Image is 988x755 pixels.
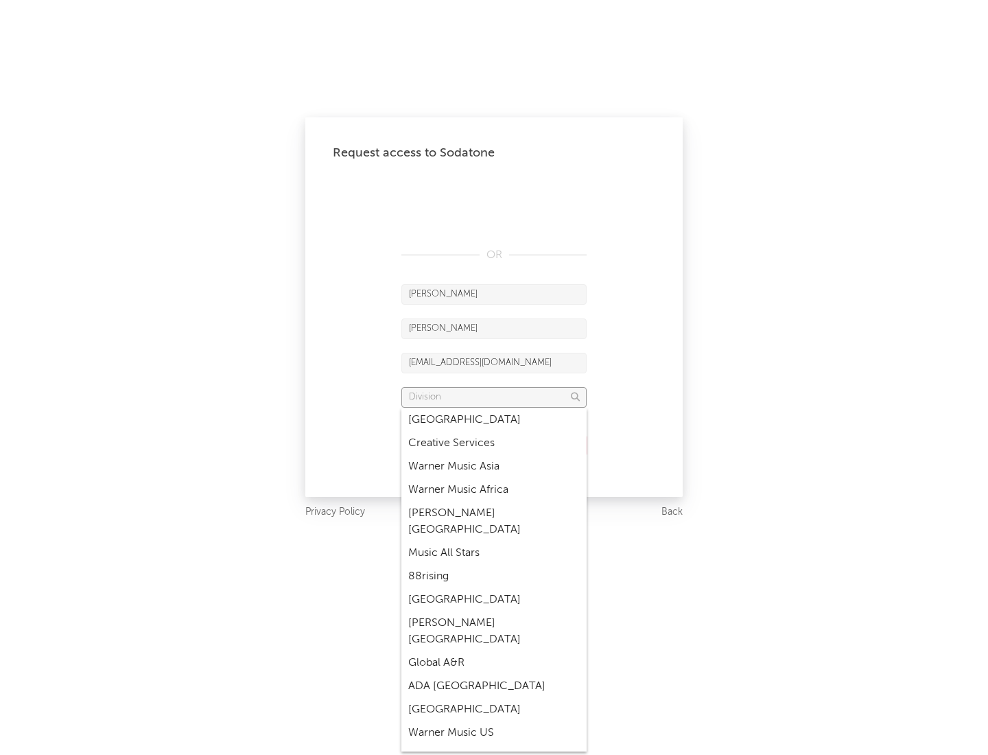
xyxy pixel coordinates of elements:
[401,318,587,339] input: Last Name
[401,455,587,478] div: Warner Music Asia
[401,651,587,675] div: Global A&R
[401,408,587,432] div: [GEOGRAPHIC_DATA]
[401,247,587,264] div: OR
[401,542,587,565] div: Music All Stars
[401,588,587,612] div: [GEOGRAPHIC_DATA]
[333,145,655,161] div: Request access to Sodatone
[401,675,587,698] div: ADA [GEOGRAPHIC_DATA]
[401,387,587,408] input: Division
[661,504,683,521] a: Back
[401,284,587,305] input: First Name
[401,612,587,651] div: [PERSON_NAME] [GEOGRAPHIC_DATA]
[401,502,587,542] div: [PERSON_NAME] [GEOGRAPHIC_DATA]
[401,432,587,455] div: Creative Services
[401,721,587,745] div: Warner Music US
[401,353,587,373] input: Email
[401,565,587,588] div: 88rising
[401,698,587,721] div: [GEOGRAPHIC_DATA]
[401,478,587,502] div: Warner Music Africa
[305,504,365,521] a: Privacy Policy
